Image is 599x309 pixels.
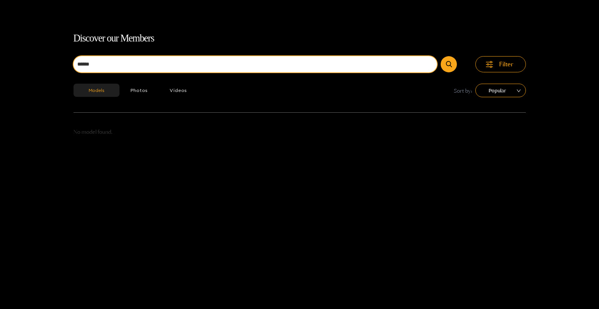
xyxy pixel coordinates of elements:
[475,56,526,72] button: Filter
[475,84,526,97] div: sort
[74,84,119,97] button: Models
[74,31,526,46] h1: Discover our Members
[499,60,513,69] span: Filter
[119,84,159,97] button: Photos
[159,84,198,97] button: Videos
[74,128,526,136] p: No model found.
[481,85,520,96] span: Popular
[441,56,457,72] button: Submit Search
[454,86,472,95] span: Sort by:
